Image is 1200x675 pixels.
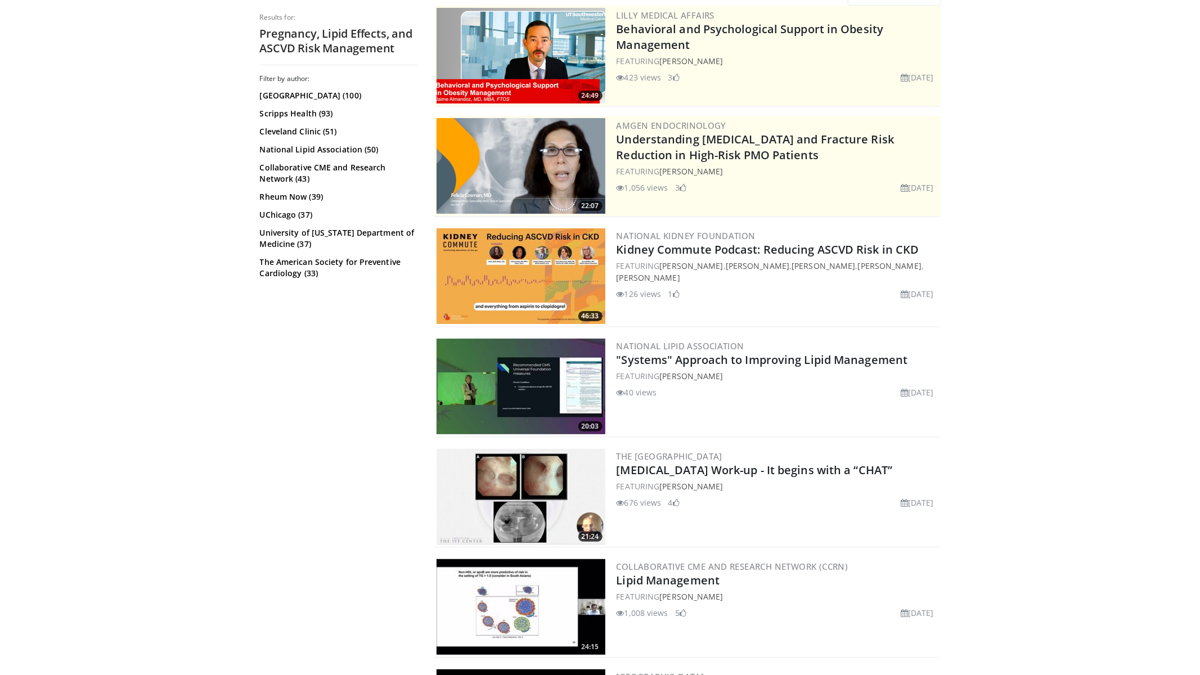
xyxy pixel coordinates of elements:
[260,144,415,155] a: National Lipid Association (50)
[437,559,605,655] img: 09da2a92-8b8e-4a9b-8da6-986b8f6baa80.300x170_q85_crop-smart_upscale.jpg
[617,352,908,367] a: "Systems" Approach to Improving Lipid Management
[675,182,686,193] li: 3
[617,386,657,398] li: 40 views
[617,55,938,67] div: FEATURING
[659,166,723,177] a: [PERSON_NAME]
[617,272,680,283] a: [PERSON_NAME]
[578,532,603,542] span: 21:24
[260,191,415,202] a: Rheum Now (39)
[437,8,605,103] img: ba3304f6-7838-4e41-9c0f-2e31ebde6754.png.300x170_q85_crop-smart_upscale.png
[726,260,789,271] a: [PERSON_NAME]
[901,182,934,193] li: [DATE]
[437,339,605,434] a: 20:03
[668,288,680,300] li: 1
[437,118,605,214] img: c9a25db3-4db0-49e1-a46f-17b5c91d58a1.png.300x170_q85_crop-smart_upscale.png
[260,256,415,279] a: The American Society for Preventive Cardiology (33)
[260,227,415,250] a: University of [US_STATE] Department of Medicine (37)
[617,462,893,478] a: [MEDICAL_DATA] Work-up - It begins with a “CHAT”
[901,607,934,619] li: [DATE]
[617,132,895,163] a: Understanding [MEDICAL_DATA] and Fracture Risk Reduction in High-Risk PMO Patients
[437,449,605,544] a: 21:24
[260,108,415,119] a: Scripps Health (93)
[901,386,934,398] li: [DATE]
[617,242,919,257] a: Kidney Commute Podcast: Reducing ASCVD Risk in CKD
[437,339,605,434] img: 9527b3f2-8ad4-4a1c-b759-b462f2898a40.300x170_q85_crop-smart_upscale.jpg
[617,260,938,283] div: FEATURING , , , ,
[437,228,605,324] img: b683e698-2aeb-49e3-91c6-28b066c9f657.300x170_q85_crop-smart_upscale.jpg
[792,260,855,271] a: [PERSON_NAME]
[617,165,938,177] div: FEATURING
[901,71,934,83] li: [DATE]
[617,370,938,382] div: FEATURING
[901,288,934,300] li: [DATE]
[260,26,417,56] h2: Pregnancy, Lipid Effects, and ASCVD Risk Management
[668,71,680,83] li: 3
[659,481,723,492] a: [PERSON_NAME]
[901,497,934,508] li: [DATE]
[659,371,723,381] a: [PERSON_NAME]
[858,260,922,271] a: [PERSON_NAME]
[437,8,605,103] a: 24:49
[617,607,668,619] li: 1,008 views
[668,497,680,508] li: 4
[578,421,603,431] span: 20:03
[659,591,723,602] a: [PERSON_NAME]
[675,607,686,619] li: 5
[260,13,417,22] p: Results for:
[617,120,727,131] a: Amgen Endocrinology
[578,201,603,211] span: 22:07
[260,74,417,83] h3: Filter by author:
[260,209,415,220] a: UChicago (37)
[617,451,722,462] a: The [GEOGRAPHIC_DATA]
[437,449,605,544] img: f2cccd3f-5d93-47f8-aa7d-bf4f1ded1d49.300x170_q85_crop-smart_upscale.jpg
[437,559,605,655] a: 24:15
[437,228,605,324] a: 46:33
[617,21,884,52] a: Behavioral and Psychological Support in Obesity Management
[617,497,662,508] li: 676 views
[617,71,662,83] li: 423 views
[260,162,415,184] a: Collaborative CME and Research Network (43)
[260,126,415,137] a: Cleveland Clinic (51)
[617,591,938,602] div: FEATURING
[617,480,938,492] div: FEATURING
[659,260,723,271] a: [PERSON_NAME]
[617,573,720,588] a: Lipid Management
[578,642,603,652] span: 24:15
[617,182,668,193] li: 1,056 views
[437,118,605,214] a: 22:07
[617,288,662,300] li: 126 views
[617,340,744,352] a: National Lipid Association
[617,230,756,241] a: National Kidney Foundation
[617,10,714,21] a: Lilly Medical Affairs
[578,91,603,101] span: 24:49
[659,56,723,66] a: [PERSON_NAME]
[260,90,415,101] a: [GEOGRAPHIC_DATA] (100)
[617,561,848,572] a: Collaborative CME and Research Network (CCRN)
[578,311,603,321] span: 46:33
